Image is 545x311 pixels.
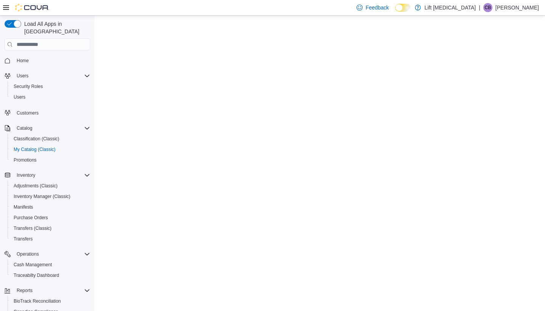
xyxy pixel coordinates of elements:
span: CB [485,3,491,12]
a: Customers [14,108,42,118]
button: Reports [14,286,36,295]
span: Manifests [14,204,33,210]
button: Users [8,92,93,102]
span: Manifests [11,203,90,212]
button: Operations [2,249,93,259]
button: Inventory [2,170,93,181]
button: Operations [14,250,42,259]
button: Transfers (Classic) [8,223,93,234]
img: Cova [15,4,49,11]
button: Purchase Orders [8,212,93,223]
span: Feedback [366,4,389,11]
span: Cash Management [14,262,52,268]
button: Users [2,71,93,81]
a: Traceabilty Dashboard [11,271,62,280]
button: Classification (Classic) [8,134,93,144]
span: Promotions [11,155,90,165]
span: Users [11,93,90,102]
span: Transfers [14,236,33,242]
span: BioTrack Reconciliation [11,297,90,306]
p: | [479,3,480,12]
button: Inventory Manager (Classic) [8,191,93,202]
p: [PERSON_NAME] [495,3,539,12]
button: Customers [2,107,93,118]
span: Catalog [14,124,90,133]
p: Lift [MEDICAL_DATA] [425,3,476,12]
button: Manifests [8,202,93,212]
button: Reports [2,285,93,296]
a: Home [14,56,32,65]
a: Transfers [11,234,36,243]
button: Adjustments (Classic) [8,181,93,191]
a: Inventory Manager (Classic) [11,192,73,201]
span: Transfers [11,234,90,243]
span: Security Roles [11,82,90,91]
a: Classification (Classic) [11,134,62,143]
a: Purchase Orders [11,213,51,222]
span: Users [14,71,90,80]
span: Operations [14,250,90,259]
span: Users [14,94,25,100]
span: Transfers (Classic) [14,225,51,231]
span: Reports [17,287,33,294]
button: Cash Management [8,259,93,270]
span: Classification (Classic) [14,136,59,142]
button: Home [2,55,93,66]
span: Traceabilty Dashboard [11,271,90,280]
button: Transfers [8,234,93,244]
span: Cash Management [11,260,90,269]
a: Cash Management [11,260,55,269]
button: My Catalog (Classic) [8,144,93,155]
a: My Catalog (Classic) [11,145,59,154]
span: Inventory [17,172,35,178]
span: Reports [14,286,90,295]
a: BioTrack Reconciliation [11,297,64,306]
span: Home [17,58,29,64]
span: Load All Apps in [GEOGRAPHIC_DATA] [21,20,90,35]
span: Adjustments (Classic) [14,183,58,189]
span: Transfers (Classic) [11,224,90,233]
span: Purchase Orders [14,215,48,221]
span: Inventory [14,171,90,180]
button: Promotions [8,155,93,165]
span: Inventory Manager (Classic) [14,193,70,199]
span: Users [17,73,28,79]
span: Traceabilty Dashboard [14,272,59,278]
button: BioTrack Reconciliation [8,296,93,306]
span: Classification (Classic) [11,134,90,143]
button: Inventory [14,171,38,180]
button: Catalog [14,124,35,133]
span: My Catalog (Classic) [11,145,90,154]
button: Traceabilty Dashboard [8,270,93,281]
a: Users [11,93,28,102]
a: Manifests [11,203,36,212]
span: Operations [17,251,39,257]
span: Purchase Orders [11,213,90,222]
a: Transfers (Classic) [11,224,54,233]
div: Clarence Barr [483,3,492,12]
span: Catalog [17,125,32,131]
input: Dark Mode [395,4,411,12]
button: Catalog [2,123,93,134]
a: Adjustments (Classic) [11,181,61,190]
span: My Catalog (Classic) [14,146,56,152]
span: Security Roles [14,83,43,90]
span: Home [14,56,90,65]
span: Inventory Manager (Classic) [11,192,90,201]
button: Security Roles [8,81,93,92]
a: Security Roles [11,82,46,91]
a: Promotions [11,155,40,165]
span: Promotions [14,157,37,163]
span: Customers [17,110,39,116]
span: Customers [14,108,90,117]
span: Adjustments (Classic) [11,181,90,190]
span: BioTrack Reconciliation [14,298,61,304]
button: Users [14,71,31,80]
